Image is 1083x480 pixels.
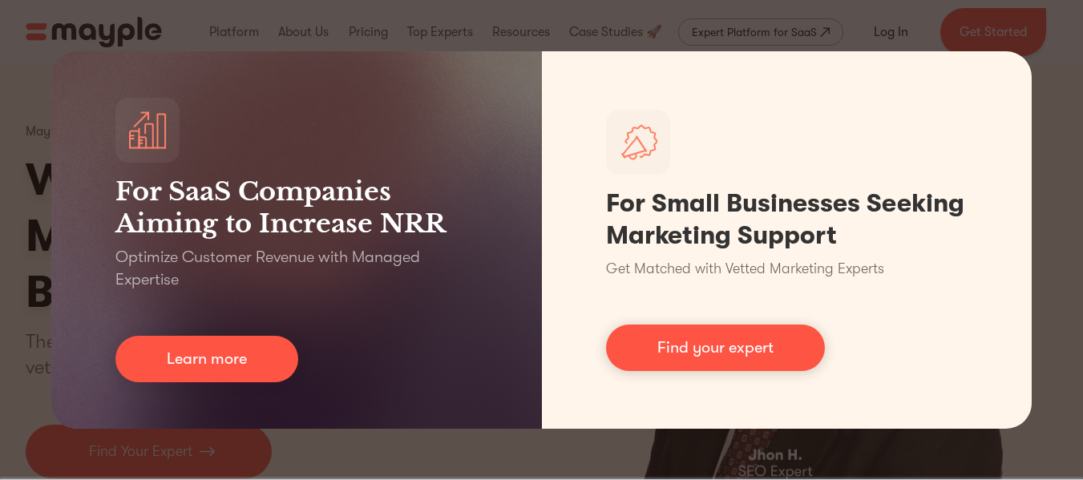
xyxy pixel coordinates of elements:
p: Optimize Customer Revenue with Managed Expertise [115,246,478,291]
a: Find your expert [606,325,825,371]
p: Get Matched with Vetted Marketing Experts [606,258,884,280]
h1: For Small Businesses Seeking Marketing Support [606,188,968,252]
h3: For SaaS Companies Aiming to Increase NRR [115,175,478,240]
a: Learn more [115,336,298,382]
